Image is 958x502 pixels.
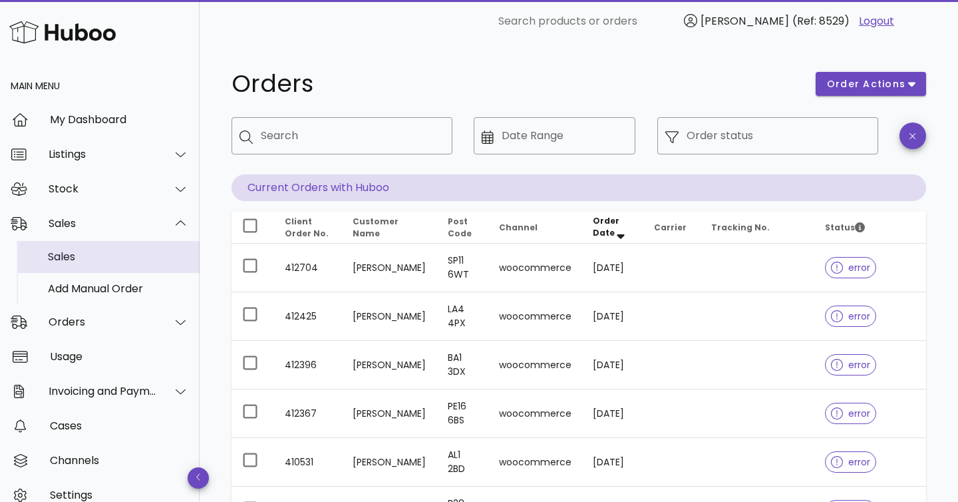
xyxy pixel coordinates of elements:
[488,341,582,389] td: woocommerce
[437,212,488,244] th: Post Code
[342,389,437,438] td: [PERSON_NAME]
[582,212,643,244] th: Order Date: Sorted descending. Activate to remove sorting.
[488,212,582,244] th: Channel
[342,244,437,292] td: [PERSON_NAME]
[353,216,399,239] span: Customer Name
[582,389,643,438] td: [DATE]
[488,292,582,341] td: woocommerce
[50,113,189,126] div: My Dashboard
[488,438,582,487] td: woocommerce
[448,216,472,239] span: Post Code
[814,212,926,244] th: Status
[50,350,189,363] div: Usage
[831,263,870,272] span: error
[711,222,770,233] span: Tracking No.
[342,212,437,244] th: Customer Name
[342,438,437,487] td: [PERSON_NAME]
[831,360,870,370] span: error
[826,77,906,91] span: order actions
[50,454,189,467] div: Channels
[831,409,870,418] span: error
[274,438,342,487] td: 410531
[49,316,157,328] div: Orders
[48,250,189,263] div: Sales
[859,13,894,29] a: Logout
[232,72,800,96] h1: Orders
[342,292,437,341] td: [PERSON_NAME]
[342,341,437,389] td: [PERSON_NAME]
[582,244,643,292] td: [DATE]
[274,389,342,438] td: 412367
[488,389,582,438] td: woocommerce
[274,212,342,244] th: Client Order No.
[582,341,643,389] td: [DATE]
[50,419,189,432] div: Cases
[437,438,488,487] td: AL1 2BD
[582,438,643,487] td: [DATE]
[274,341,342,389] td: 412396
[9,18,116,47] img: Huboo Logo
[701,212,814,244] th: Tracking No.
[48,282,189,295] div: Add Manual Order
[816,72,926,96] button: order actions
[285,216,329,239] span: Client Order No.
[831,457,870,467] span: error
[437,244,488,292] td: SP11 6WT
[701,13,789,29] span: [PERSON_NAME]
[825,222,865,233] span: Status
[499,222,538,233] span: Channel
[49,217,157,230] div: Sales
[274,292,342,341] td: 412425
[654,222,687,233] span: Carrier
[593,215,619,238] span: Order Date
[582,292,643,341] td: [DATE]
[643,212,701,244] th: Carrier
[488,244,582,292] td: woocommerce
[49,148,157,160] div: Listings
[437,389,488,438] td: PE16 6BS
[49,182,157,195] div: Stock
[437,341,488,389] td: BA1 3DX
[437,292,488,341] td: LA4 4PX
[792,13,850,29] span: (Ref: 8529)
[50,489,189,501] div: Settings
[831,312,870,321] span: error
[274,244,342,292] td: 412704
[232,174,926,201] p: Current Orders with Huboo
[49,385,157,397] div: Invoicing and Payments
